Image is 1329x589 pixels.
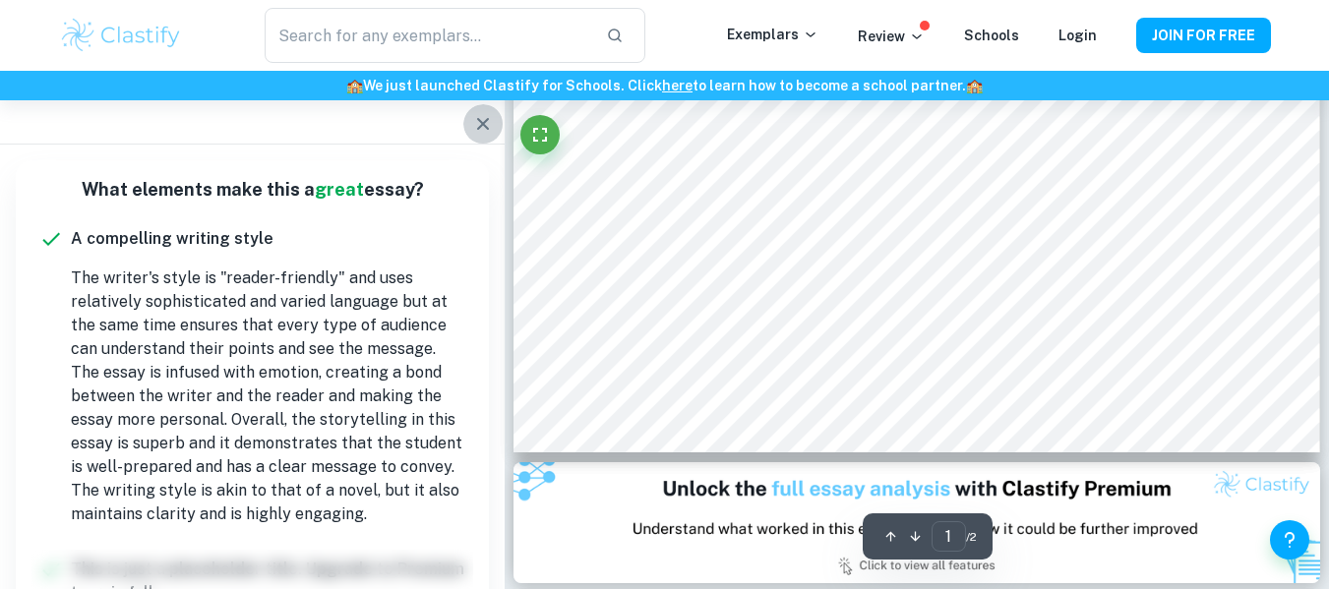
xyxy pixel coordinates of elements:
[1270,520,1309,560] button: Help and Feedback
[346,78,363,93] span: 🏫
[265,8,589,63] input: Search for any exemplars...
[31,176,473,204] h6: What elements make this a essay?
[727,24,818,45] p: Exemplars
[662,78,693,93] a: here
[858,26,925,47] p: Review
[520,115,560,154] button: Fullscreen
[4,75,1325,96] h6: We just launched Clastify for Schools. Click to learn how to become a school partner.
[964,28,1019,43] a: Schools
[966,528,977,546] span: / 2
[513,462,1320,583] img: Ad
[1136,18,1271,53] button: JOIN FOR FREE
[1058,28,1097,43] a: Login
[71,227,465,251] h6: A compelling writing style
[315,179,364,200] span: great
[966,78,983,93] span: 🏫
[59,16,184,55] img: Clastify logo
[71,266,465,526] p: The writer's style is "reader-friendly" and uses relatively sophisticated and varied language but...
